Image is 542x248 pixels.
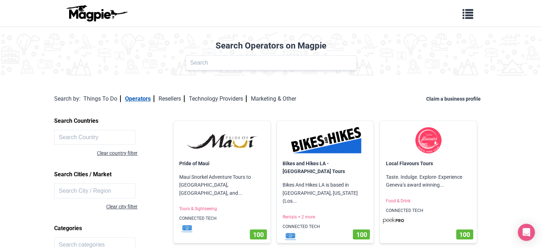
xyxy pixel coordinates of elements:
input: Search Country [54,130,135,145]
img: mf1jrhtrrkrdcsvakxwt.svg [280,233,301,240]
h2: Categories [54,222,162,234]
img: Bikes and Hikes LA - Los Angeles Tours logo [283,127,368,154]
p: Tours & Sightseeing [174,203,270,215]
a: Claim a business profile [426,96,484,102]
a: Operators [125,95,154,102]
span: 100 [356,231,367,238]
p: Rentals + 2 more [277,211,374,223]
input: Search City / Region [54,183,135,198]
div: Open Intercom Messenger [518,224,535,241]
img: mf1jrhtrrkrdcsvakxwt.svg [176,225,198,232]
p: CONNECTED TECH [277,221,374,233]
p: Bikes And Hikes LA is based in [GEOGRAPHIC_DATA], [US_STATE] (Los... [277,175,374,211]
span: 100 [253,231,264,238]
h2: Search Cities / Market [54,168,162,181]
a: Pride of Maui [179,161,210,166]
img: Local Flavours Tours logo [386,127,471,154]
p: Maui Snorkel Adventure Tours to [GEOGRAPHIC_DATA], [GEOGRAPHIC_DATA], and... [174,167,270,203]
a: Marketing & Other [251,95,296,102]
p: CONNECTED TECH [380,204,477,217]
a: Bikes and Hikes LA - [GEOGRAPHIC_DATA] Tours [283,161,345,174]
span: 100 [459,231,470,238]
p: Taste. Indulge. Explore- Experience Geneva’s award winning... [380,167,477,195]
h2: Search Operators on Magpie [4,41,538,51]
img: xkmwtw2kcbdumw9wbdzl.svg [383,217,404,224]
a: Things To Do [83,95,121,102]
a: Technology Providers [189,95,247,102]
a: Local Flavours Tours [386,161,433,166]
a: Resellers [159,95,185,102]
div: Clear city filter [54,203,138,211]
p: Food & Drink [380,195,477,207]
p: CONNECTED TECH [174,212,270,225]
img: Pride of Maui logo [179,127,265,154]
div: Search by: [54,94,81,103]
img: logo-ab69f6fb50320c5b225c76a69d11143b.png [64,5,129,22]
input: Search [186,55,357,70]
div: Clear country filter [54,149,138,157]
h2: Search Countries [54,115,162,127]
